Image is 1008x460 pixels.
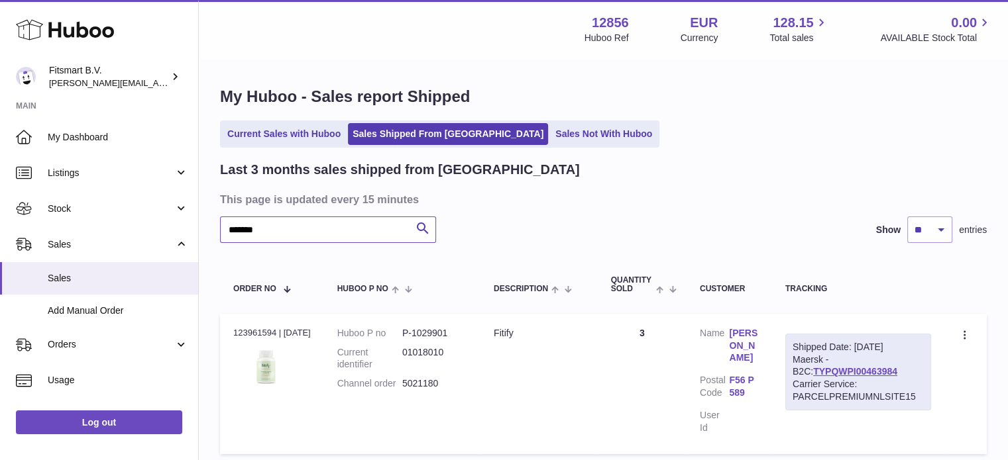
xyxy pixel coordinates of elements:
[785,285,931,293] div: Tracking
[880,14,992,44] a: 0.00 AVAILABLE Stock Total
[951,14,977,32] span: 0.00
[337,346,402,371] dt: Current identifier
[876,224,901,236] label: Show
[48,272,188,285] span: Sales
[402,327,467,340] dd: P-1029901
[773,14,813,32] span: 128.15
[880,32,992,44] span: AVAILABLE Stock Total
[785,334,931,410] div: Maersk - B2C:
[793,378,924,403] div: Carrier Service: PARCELPREMIUMNLSITE15
[494,285,548,293] span: Description
[220,86,987,107] h1: My Huboo - Sales report Shipped
[813,366,897,377] a: TYPQWPI00463984
[681,32,718,44] div: Currency
[402,346,467,371] dd: 01018010
[585,32,629,44] div: Huboo Ref
[337,285,388,293] span: Huboo P no
[402,377,467,390] dd: 5021180
[611,276,653,293] span: Quantity Sold
[233,327,311,339] div: 123961594 | [DATE]
[700,409,729,434] dt: User Id
[769,32,828,44] span: Total sales
[337,377,402,390] dt: Channel order
[700,327,729,368] dt: Name
[592,14,629,32] strong: 12856
[48,304,188,317] span: Add Manual Order
[233,285,276,293] span: Order No
[494,327,585,340] div: Fitify
[220,192,983,207] h3: This page is updated every 15 minutes
[598,314,687,454] td: 3
[233,343,300,390] img: 128561739542540.png
[49,77,266,88] span: [PERSON_NAME][EMAIL_ADDRESS][DOMAIN_NAME]
[959,224,987,236] span: entries
[348,123,548,145] a: Sales Shipped From [GEOGRAPHIC_DATA]
[793,341,924,353] div: Shipped Date: [DATE]
[700,285,759,293] div: Customer
[337,327,402,340] dt: Huboo P no
[223,123,345,145] a: Current Sales with Huboo
[48,238,174,251] span: Sales
[48,167,174,179] span: Listings
[48,203,174,215] span: Stock
[48,131,188,144] span: My Dashboard
[551,123,657,145] a: Sales Not With Huboo
[729,374,758,399] a: F56 P589
[16,67,36,87] img: jonathan@leaderoo.com
[700,374,729,402] dt: Postal Code
[48,374,188,387] span: Usage
[48,338,174,351] span: Orders
[49,64,168,89] div: Fitsmart B.V.
[220,161,580,179] h2: Last 3 months sales shipped from [GEOGRAPHIC_DATA]
[769,14,828,44] a: 128.15 Total sales
[16,410,182,434] a: Log out
[690,14,718,32] strong: EUR
[729,327,758,365] a: [PERSON_NAME]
